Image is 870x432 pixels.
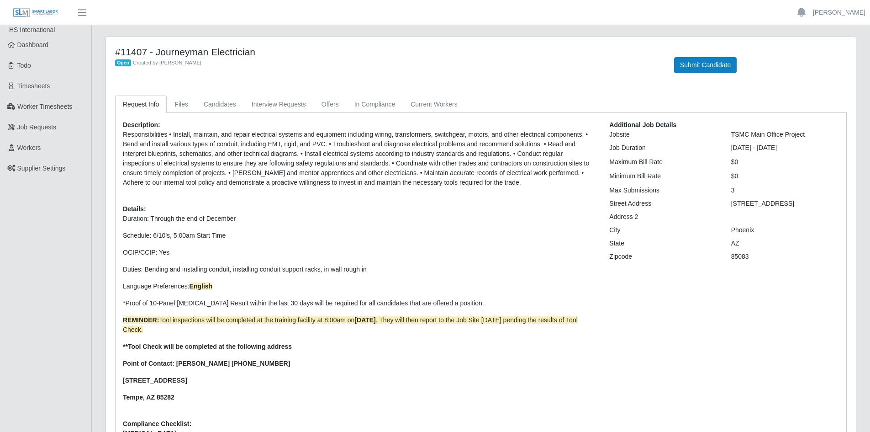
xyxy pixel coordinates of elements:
[123,420,191,427] b: Compliance Checklist:
[724,199,846,208] div: [STREET_ADDRESS]
[602,199,724,208] div: Street Address
[123,299,596,308] p: *Proof of 10-Panel [MEDICAL_DATA] Result within the last 30 days will be required for all candida...
[347,96,403,113] a: In Compliance
[724,239,846,248] div: AZ
[602,252,724,261] div: Zipcode
[149,266,367,273] span: ending and installing conduit, installing conduit support racks, in wall rough in
[13,8,58,18] img: SLM Logo
[724,143,846,153] div: [DATE] - [DATE]
[17,41,49,48] span: Dashboard
[17,165,66,172] span: Supplier Settings
[602,130,724,139] div: Jobsite
[115,46,660,58] h4: #11407 - Journeyman Electrician
[244,96,314,113] a: Interview Requests
[724,171,846,181] div: $0
[123,343,292,350] strong: **Tool Check will be completed at the following address
[123,360,290,367] strong: Point of Contact: [PERSON_NAME] [PHONE_NUMBER]
[602,225,724,235] div: City
[17,62,31,69] span: Todo
[403,96,465,113] a: Current Workers
[9,26,55,33] span: HS International
[314,96,347,113] a: Offers
[123,130,596,187] p: Responsibilities • Install, maintain, and repair electrical systems and equipment including wirin...
[115,96,167,113] a: Request Info
[354,316,375,324] strong: [DATE]
[123,205,146,213] b: Details:
[167,96,196,113] a: Files
[602,157,724,167] div: Maximum Bill Rate
[17,123,57,131] span: Job Requests
[123,214,596,224] p: Duration: Through the end of December
[123,282,596,291] p: Language Preferences:
[196,96,244,113] a: Candidates
[123,316,159,324] strong: REMINDER:
[724,186,846,195] div: 3
[123,316,578,333] span: Tool inspections will be completed at the training facility at 8:00am on . They will then report ...
[674,57,737,73] button: Submit Candidate
[123,248,596,257] p: OCIP/CCIP: Yes
[123,121,160,128] b: Description:
[17,82,50,90] span: Timesheets
[609,121,676,128] b: Additional Job Details
[17,103,72,110] span: Worker Timesheets
[123,377,187,384] strong: [STREET_ADDRESS]
[123,394,174,401] strong: Tempe, AZ 85282
[17,144,41,151] span: Workers
[724,252,846,261] div: 85083
[724,157,846,167] div: $0
[123,231,596,240] p: Schedule: 6/10's, 5:00am Start Time
[602,186,724,195] div: Max Submissions
[602,212,724,222] div: Address 2
[602,239,724,248] div: State
[813,8,865,17] a: [PERSON_NAME]
[602,171,724,181] div: Minimum Bill Rate
[133,60,201,65] span: Created by [PERSON_NAME]
[602,143,724,153] div: Job Duration
[724,225,846,235] div: Phoenix
[724,130,846,139] div: TSMC Main Office Project
[190,283,213,290] strong: English
[123,265,596,274] p: Duties: B
[115,59,131,67] span: Open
